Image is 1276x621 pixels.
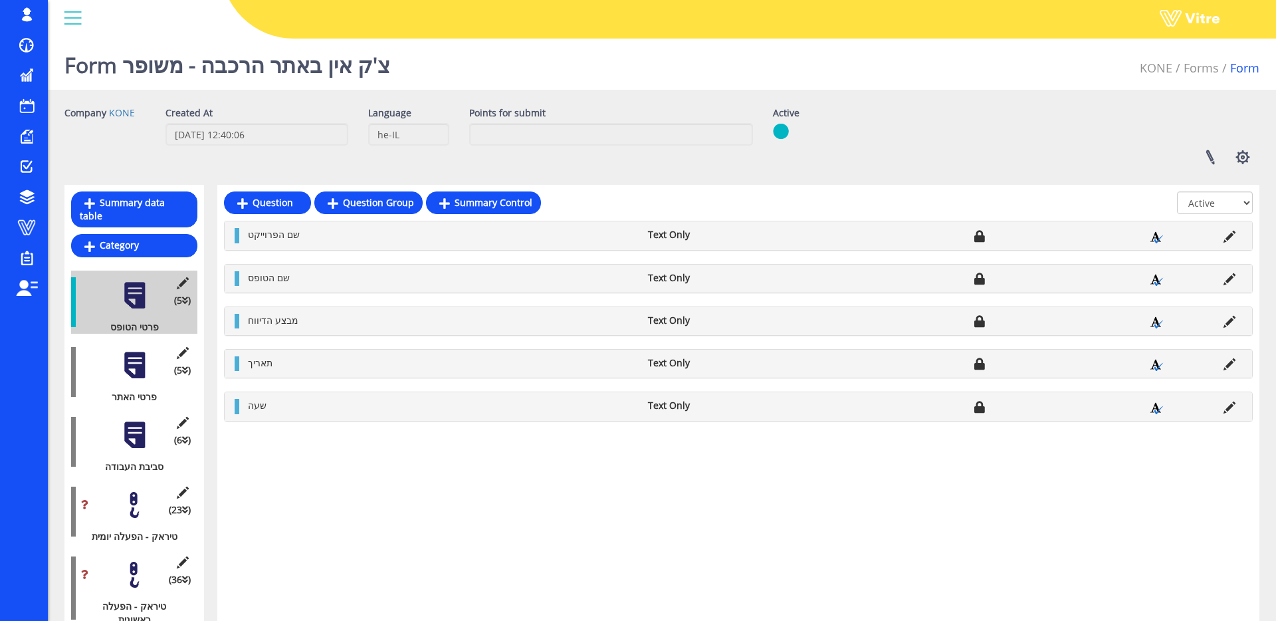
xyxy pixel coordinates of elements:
span: מבצע הדיווח [248,314,298,326]
div: פרטי האתר [71,390,187,404]
label: Language [368,106,411,120]
span: שם הפרוייקט [248,228,300,241]
li: Form [1219,60,1259,77]
a: KONE [1140,60,1172,76]
label: Active [773,106,799,120]
li: Text Only [641,356,792,370]
li: Text Only [641,228,792,241]
a: Summary Control [426,191,541,214]
a: Summary data table [71,191,197,227]
label: Created At [165,106,213,120]
a: Forms [1184,60,1219,76]
span: (5 ) [174,294,191,307]
div: טיראק - הפעלה יומית [71,530,187,543]
a: KONE [109,106,135,119]
label: Points for submit [469,106,546,120]
a: Category [71,234,197,257]
div: סביבת העבודה [71,460,187,473]
li: Text Only [641,399,792,412]
label: Company [64,106,106,120]
div: פרטי הטופס [71,320,187,334]
span: שעה [248,399,266,412]
span: שם הטופס [248,271,290,284]
h1: Form צ'ק אין באתר הרכבה - משופר [64,33,390,90]
img: yes [773,123,789,140]
span: (5 ) [174,364,191,377]
a: Question Group [314,191,423,214]
li: Text Only [641,271,792,285]
span: תאריך [248,356,272,369]
a: Question [224,191,311,214]
li: Text Only [641,314,792,327]
span: (6 ) [174,434,191,447]
span: (36 ) [169,573,191,586]
span: (23 ) [169,503,191,517]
